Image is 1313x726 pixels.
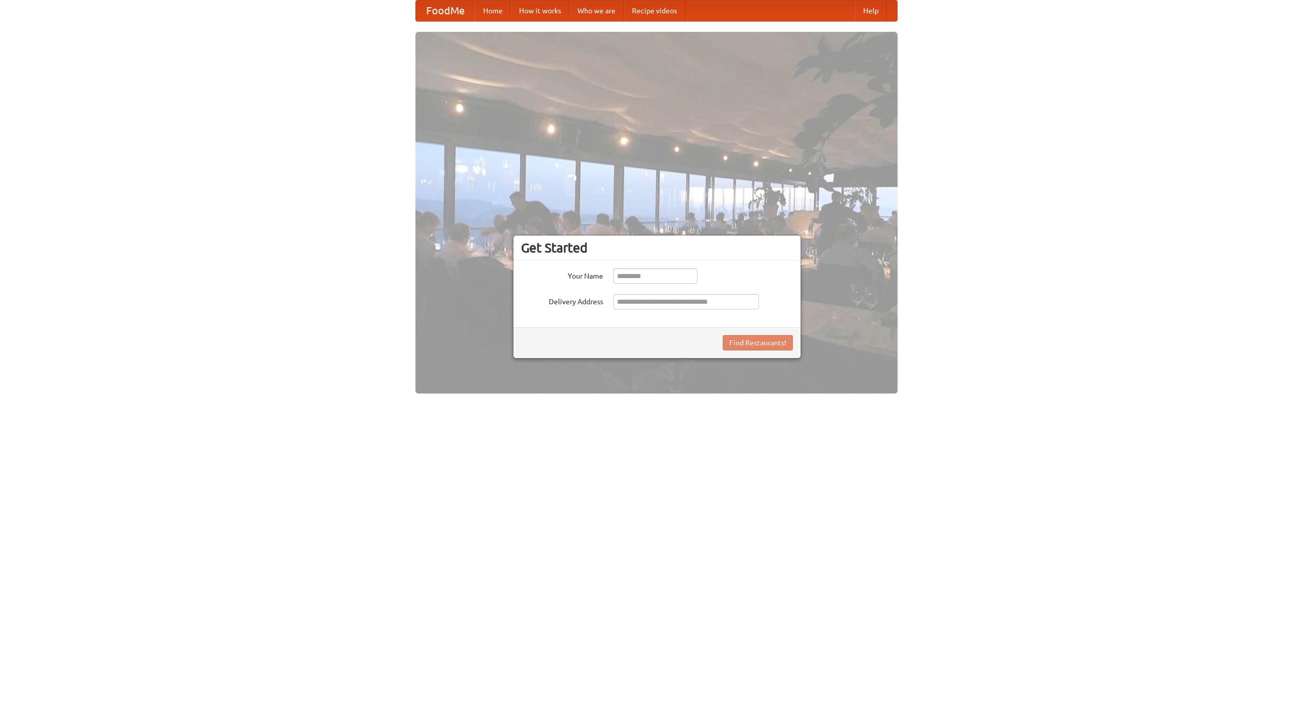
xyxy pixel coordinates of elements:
a: Home [475,1,511,21]
a: Recipe videos [624,1,685,21]
h3: Get Started [521,240,793,256]
a: Who we are [569,1,624,21]
label: Your Name [521,268,603,281]
a: How it works [511,1,569,21]
button: Find Restaurants! [723,335,793,350]
a: Help [855,1,887,21]
label: Delivery Address [521,294,603,307]
a: FoodMe [416,1,475,21]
